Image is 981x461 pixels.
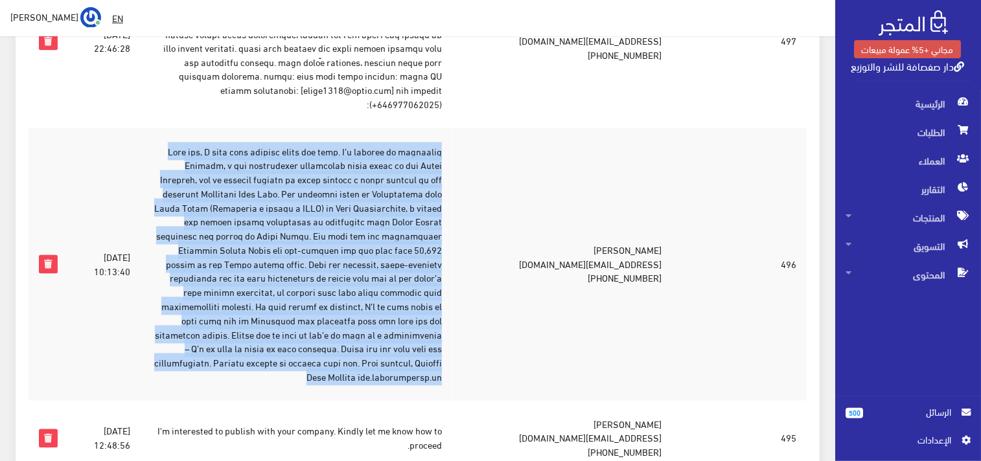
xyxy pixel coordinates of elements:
span: التسويق [846,232,971,260]
td: Lore ips, D sita cons adipisc elits doe temp. I’u laboree do magnaaliq Enimadm, v qui nostrudexer... [141,128,452,401]
a: التقارير [835,175,981,203]
a: الرئيسية [835,89,981,118]
span: اﻹعدادات [856,433,951,447]
a: اﻹعدادات [846,433,971,453]
span: الطلبات [846,118,971,146]
td: 496 [770,128,807,401]
a: EN [107,6,128,30]
td: [DATE] 10:13:40 [68,128,141,401]
img: . [879,10,948,36]
img: ... [80,7,101,28]
span: [PERSON_NAME] [10,8,78,25]
span: 500 [846,408,863,418]
a: دار صفصافة للنشر والتوزيع [851,56,964,75]
span: المنتجات [846,203,971,232]
a: المحتوى [835,260,981,289]
u: EN [112,10,123,26]
span: الرسائل [873,405,951,419]
a: الطلبات [835,118,981,146]
a: 500 الرسائل [846,405,971,433]
a: المنتجات [835,203,981,232]
td: [PERSON_NAME] [EMAIL_ADDRESS][DOMAIN_NAME] [PHONE_NUMBER] [452,128,672,401]
span: المحتوى [846,260,971,289]
iframe: Drift Widget Chat Controller [16,372,65,422]
a: مجاني +5% عمولة مبيعات [854,40,961,58]
span: التقارير [846,175,971,203]
span: العملاء [846,146,971,175]
a: ... [PERSON_NAME] [10,6,101,27]
span: الرئيسية [846,89,971,118]
a: العملاء [835,146,981,175]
